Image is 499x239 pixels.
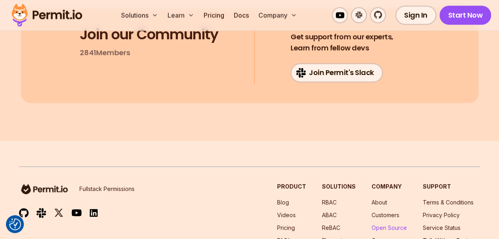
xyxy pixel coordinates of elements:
button: Consent Preferences [9,218,21,230]
a: Sign In [395,6,436,25]
a: Docs [231,7,252,23]
h3: Join our Community [80,27,218,42]
h3: Product [277,183,306,191]
img: logo [19,183,70,195]
a: Videos [277,212,296,218]
img: twitter [54,208,64,218]
a: Service Status [423,224,460,231]
a: About [372,199,387,206]
a: Blog [277,199,289,206]
img: youtube [71,208,82,217]
button: Learn [164,7,197,23]
h4: Learn from fellow devs [291,31,393,54]
a: Terms & Conditions [423,199,474,206]
a: Join Permit's Slack [291,63,383,82]
a: Privacy Policy [423,212,460,218]
p: Fullstack Permissions [79,185,135,193]
button: Solutions [118,7,161,23]
h3: Company [372,183,407,191]
span: Get support from our experts, [291,31,393,42]
a: Start Now [439,6,491,25]
img: Permit logo [8,2,86,29]
img: slack [37,207,46,218]
img: github [19,208,29,218]
a: Pricing [200,7,227,23]
img: Revisit consent button [9,218,21,230]
p: 2841 Members [80,47,130,58]
a: RBAC [322,199,337,206]
a: Customers [372,212,399,218]
a: Pricing [277,224,295,231]
a: ReBAC [322,224,340,231]
h3: Solutions [322,183,356,191]
h3: Support [423,183,480,191]
button: Company [255,7,300,23]
a: ABAC [322,212,337,218]
a: Open Source [372,224,407,231]
img: linkedin [90,208,98,218]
